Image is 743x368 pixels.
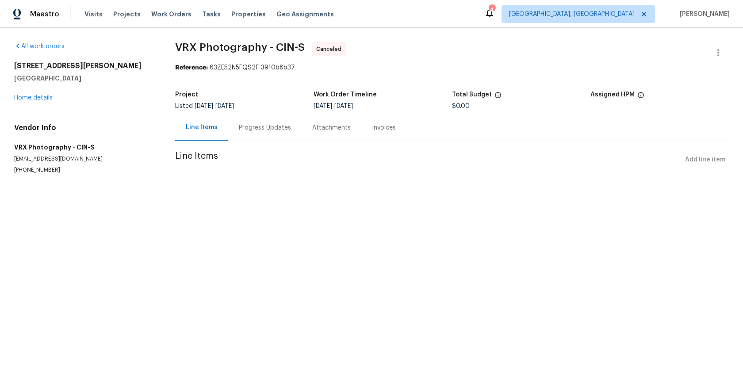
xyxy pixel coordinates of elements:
span: Listed [175,103,234,109]
a: Home details [14,95,53,101]
h5: Total Budget [452,92,492,98]
span: [PERSON_NAME] [676,10,730,19]
h5: Assigned HPM [590,92,635,98]
span: Work Orders [151,10,191,19]
span: - [195,103,234,109]
h2: [STREET_ADDRESS][PERSON_NAME] [14,61,154,70]
div: - [590,103,729,109]
span: The total cost of line items that have been proposed by Opendoor. This sum includes line items th... [494,92,502,103]
h5: Work Order Timeline [314,92,377,98]
div: Invoices [372,123,396,132]
span: - [314,103,353,109]
a: All work orders [14,43,65,50]
span: [DATE] [195,103,213,109]
p: [EMAIL_ADDRESS][DOMAIN_NAME] [14,155,154,163]
h4: Vendor Info [14,123,154,132]
p: [PHONE_NUMBER] [14,166,154,174]
span: Tasks [202,11,221,17]
span: VRX Photography - CIN-S [175,42,305,53]
div: Progress Updates [239,123,291,132]
h5: [GEOGRAPHIC_DATA] [14,74,154,83]
div: 4 [489,5,495,14]
span: The hpm assigned to this work order. [637,92,644,103]
h5: VRX Photography - CIN-S [14,143,154,152]
span: Line Items [175,152,682,168]
span: [GEOGRAPHIC_DATA], [GEOGRAPHIC_DATA] [509,10,635,19]
span: [DATE] [314,103,332,109]
span: $0.00 [452,103,470,109]
span: Visits [84,10,103,19]
div: Attachments [312,123,351,132]
b: Reference: [175,65,208,71]
h5: Project [175,92,198,98]
span: Canceled [316,45,345,54]
span: [DATE] [215,103,234,109]
div: Line Items [186,123,218,132]
span: Geo Assignments [276,10,334,19]
span: Projects [113,10,141,19]
span: Properties [231,10,266,19]
span: [DATE] [334,103,353,109]
span: Maestro [30,10,59,19]
div: 63ZE52N5FQS2F-3910b8b37 [175,63,729,72]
